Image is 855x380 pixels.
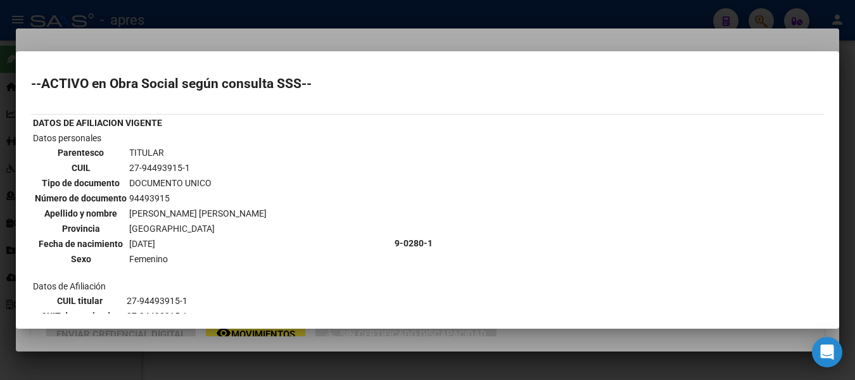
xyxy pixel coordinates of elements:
[126,294,391,308] td: 27-94493915-1
[34,237,127,251] th: Fecha de nacimiento
[126,309,391,323] td: 27-94493915-1
[34,206,127,220] th: Apellido y nombre
[34,176,127,190] th: Tipo de documento
[812,337,842,367] div: Open Intercom Messenger
[34,161,127,175] th: CUIL
[395,238,433,248] b: 9-0280-1
[34,309,125,323] th: CUIT de empleador
[129,222,267,236] td: [GEOGRAPHIC_DATA]
[32,131,393,355] td: Datos personales Datos de Afiliación
[129,206,267,220] td: [PERSON_NAME] [PERSON_NAME]
[129,237,267,251] td: [DATE]
[34,191,127,205] th: Número de documento
[129,176,267,190] td: DOCUMENTO UNICO
[34,294,125,308] th: CUIL titular
[129,146,267,160] td: TITULAR
[129,191,267,205] td: 94493915
[129,161,267,175] td: 27-94493915-1
[34,222,127,236] th: Provincia
[34,146,127,160] th: Parentesco
[31,77,824,90] h2: --ACTIVO en Obra Social según consulta SSS--
[129,252,267,266] td: Femenino
[33,118,162,128] b: DATOS DE AFILIACION VIGENTE
[34,252,127,266] th: Sexo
